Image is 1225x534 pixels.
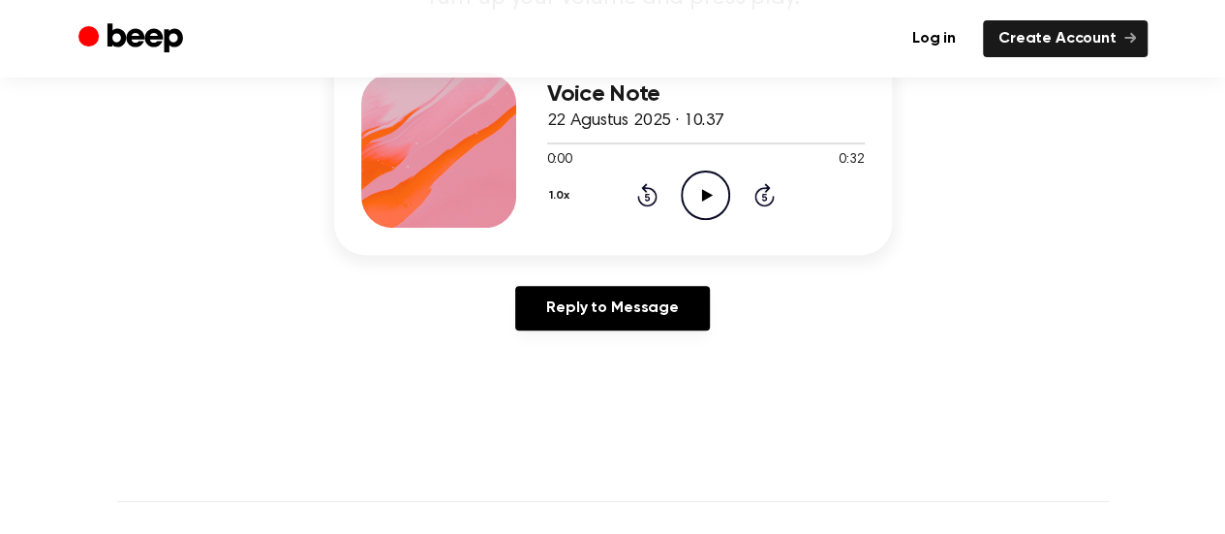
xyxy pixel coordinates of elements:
[839,150,864,171] span: 0:32
[547,179,577,212] button: 1.0x
[547,81,865,108] h3: Voice Note
[897,20,971,57] a: Log in
[547,150,572,171] span: 0:00
[515,286,709,330] a: Reply to Message
[983,20,1148,57] a: Create Account
[547,112,724,130] span: 22 Agustus 2025 · 10.37
[78,20,188,58] a: Beep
